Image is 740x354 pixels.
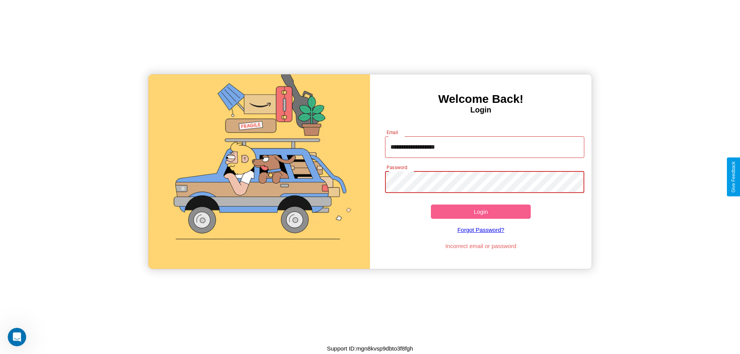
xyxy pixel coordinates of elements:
a: Forgot Password? [381,219,581,241]
div: Give Feedback [731,161,736,193]
h4: Login [370,106,592,114]
label: Password [387,164,407,171]
img: gif [148,74,370,269]
button: Login [431,205,531,219]
iframe: Intercom live chat [8,328,26,346]
h3: Welcome Back! [370,92,592,106]
p: Incorrect email or password [381,241,581,251]
p: Support ID: mgn8kvsp9dbto3f8fgh [327,343,413,354]
label: Email [387,129,399,136]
